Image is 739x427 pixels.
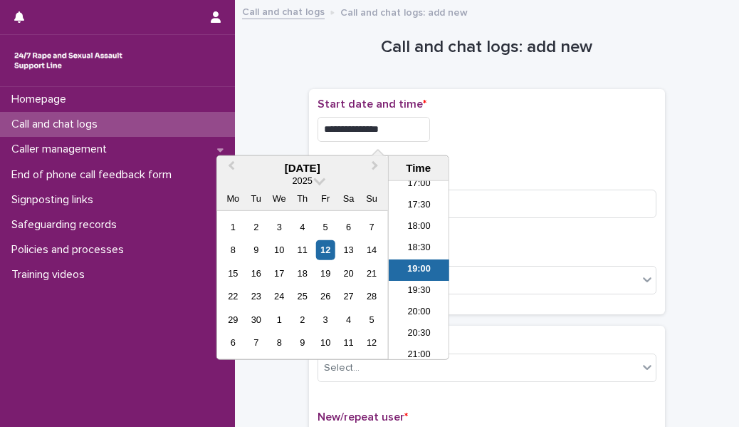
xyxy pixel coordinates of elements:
[389,174,449,195] li: 17:00
[339,189,358,208] div: Sa
[339,240,358,259] div: Choose Saturday, 13 September 2025
[389,238,449,259] li: 18:30
[339,217,358,237] div: Choose Saturday, 6 September 2025
[293,287,312,306] div: Choose Thursday, 25 September 2025
[318,98,426,110] span: Start date and time
[389,281,449,302] li: 19:30
[246,264,266,283] div: Choose Tuesday, 16 September 2025
[316,310,335,329] div: Choose Friday, 3 October 2025
[224,217,243,237] div: Choose Monday, 1 September 2025
[389,259,449,281] li: 19:00
[246,333,266,352] div: Choose Tuesday, 7 October 2025
[318,411,408,423] span: New/repeat user
[270,310,289,329] div: Choose Wednesday, 1 October 2025
[309,37,665,58] h1: Call and chat logs: add new
[362,240,382,259] div: Choose Sunday, 14 September 2025
[246,189,266,208] div: Tu
[316,333,335,352] div: Choose Friday, 10 October 2025
[270,217,289,237] div: Choose Wednesday, 3 September 2025
[270,287,289,306] div: Choose Wednesday, 24 September 2025
[316,217,335,237] div: Choose Friday, 5 September 2025
[270,264,289,283] div: Choose Wednesday, 17 September 2025
[316,189,335,208] div: Fr
[11,46,125,75] img: rhQMoQhaT3yELyF149Cw
[293,264,312,283] div: Choose Thursday, 18 September 2025
[362,333,382,352] div: Choose Sunday, 12 October 2025
[292,175,312,186] span: 2025
[224,333,243,352] div: Choose Monday, 6 October 2025
[6,268,96,282] p: Training videos
[270,240,289,259] div: Choose Wednesday, 10 September 2025
[389,217,449,238] li: 18:00
[362,189,382,208] div: Su
[362,287,382,306] div: Choose Sunday, 28 September 2025
[224,240,243,259] div: Choose Monday, 8 September 2025
[340,4,468,19] p: Call and chat logs: add new
[246,240,266,259] div: Choose Tuesday, 9 September 2025
[365,158,388,180] button: Next Month
[6,93,78,106] p: Homepage
[270,189,289,208] div: We
[389,302,449,324] li: 20:00
[224,189,243,208] div: Mo
[224,287,243,306] div: Choose Monday, 22 September 2025
[339,333,358,352] div: Choose Saturday, 11 October 2025
[389,345,449,366] li: 21:00
[293,189,312,208] div: Th
[6,143,118,156] p: Caller management
[246,217,266,237] div: Choose Tuesday, 2 September 2025
[6,218,128,232] p: Safeguarding records
[293,333,312,352] div: Choose Thursday, 9 October 2025
[6,118,109,131] p: Call and chat logs
[219,158,241,180] button: Previous Month
[293,217,312,237] div: Choose Thursday, 4 September 2025
[339,264,358,283] div: Choose Saturday, 20 September 2025
[389,324,449,345] li: 20:30
[316,287,335,306] div: Choose Friday, 26 September 2025
[362,217,382,237] div: Choose Sunday, 7 September 2025
[392,162,445,175] div: Time
[6,243,135,257] p: Policies and processes
[6,193,105,207] p: Signposting links
[339,310,358,329] div: Choose Saturday, 4 October 2025
[270,333,289,352] div: Choose Wednesday, 8 October 2025
[224,264,243,283] div: Choose Monday, 15 September 2025
[339,287,358,306] div: Choose Saturday, 27 September 2025
[389,195,449,217] li: 17:30
[316,264,335,283] div: Choose Friday, 19 September 2025
[362,264,382,283] div: Choose Sunday, 21 September 2025
[293,310,312,329] div: Choose Thursday, 2 October 2025
[362,310,382,329] div: Choose Sunday, 5 October 2025
[293,240,312,259] div: Choose Thursday, 11 September 2025
[246,310,266,329] div: Choose Tuesday, 30 September 2025
[242,3,325,19] a: Call and chat logs
[221,215,383,354] div: month 2025-09
[316,240,335,259] div: Choose Friday, 12 September 2025
[6,168,183,182] p: End of phone call feedback form
[246,287,266,306] div: Choose Tuesday, 23 September 2025
[224,310,243,329] div: Choose Monday, 29 September 2025
[217,162,388,175] div: [DATE]
[324,361,360,376] div: Select...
